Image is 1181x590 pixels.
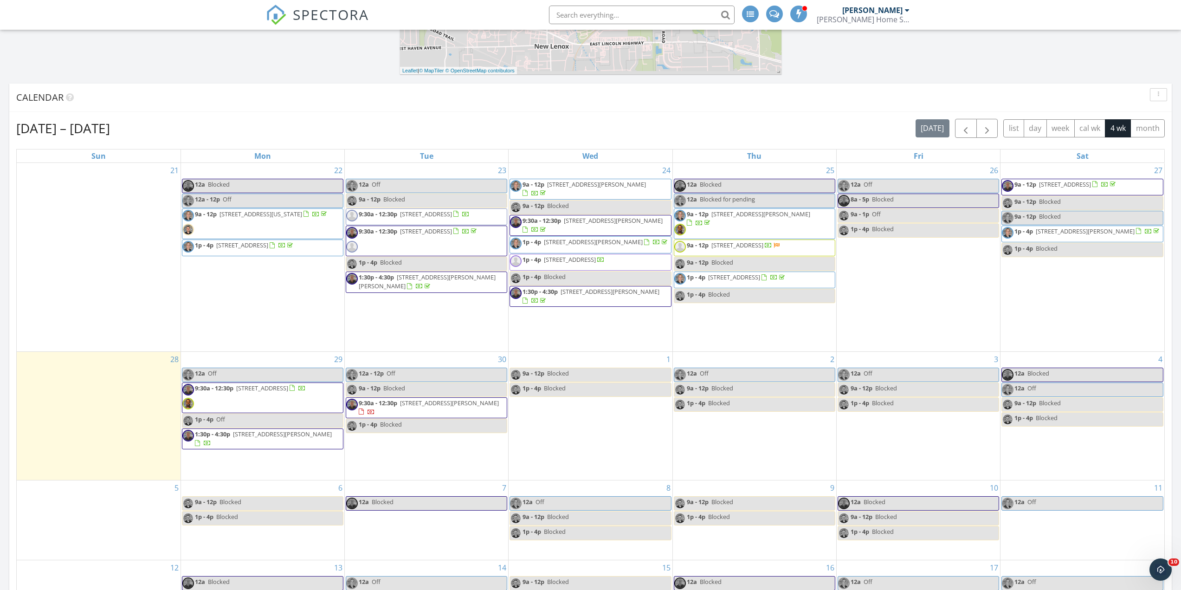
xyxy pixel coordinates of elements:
span: Blocked [547,201,569,210]
span: 9:30a - 12:30p [359,399,397,407]
span: [STREET_ADDRESS][PERSON_NAME] [547,180,646,188]
span: Blocked [708,512,730,521]
span: Blocked [547,369,569,377]
img: untitled_design_7.png [674,273,686,285]
img: screenshot_20240729_124934_canva.jpg [346,273,358,285]
img: brandon_smith_headshot.png [674,224,686,235]
span: Blocked [708,290,730,298]
td: Go to September 26, 2025 [836,163,1000,351]
span: Blocked [1039,212,1061,220]
img: untitled_design_7.png [182,241,194,253]
img: screenshot_20240729_124934_canva.jpg [1002,369,1013,381]
span: [STREET_ADDRESS] [1039,180,1091,188]
span: [STREET_ADDRESS] [400,227,452,235]
img: untitled_design_7.png [182,369,194,381]
span: Off [536,498,544,506]
button: cal wk [1074,119,1106,137]
span: Blocked [872,399,894,407]
a: 1:30p - 4:30p [STREET_ADDRESS][PERSON_NAME] [182,428,343,449]
td: Go to October 1, 2025 [509,351,672,480]
a: 9a - 12p [STREET_ADDRESS][US_STATE] [182,208,343,239]
a: 1p - 4p [STREET_ADDRESS][PERSON_NAME] [1014,227,1161,235]
img: hubert_dziekan_headshot.png [838,225,850,236]
a: Go to October 11, 2025 [1152,480,1164,495]
a: 1:30p - 4:30p [STREET_ADDRESS][PERSON_NAME][PERSON_NAME] [359,273,496,290]
a: Go to October 6, 2025 [336,480,344,495]
img: hubert_dziekan_headshot.png [182,512,194,524]
span: 9a - 12p [523,201,544,210]
a: 9:30a - 12:30p [STREET_ADDRESS] [359,227,478,235]
span: 1p - 4p [687,273,705,281]
span: Off [223,195,232,203]
span: Off [700,369,709,377]
td: Go to October 10, 2025 [836,480,1000,560]
img: hubert_dziekan_headshot.png [510,512,522,524]
img: untitled_design_7.png [674,210,686,221]
img: untitled_design_7.png [510,498,522,509]
span: 12a [687,369,697,377]
span: Blocked [544,527,566,536]
img: hubert_dziekan_headshot.png [1002,197,1013,209]
span: Blocked [544,384,566,392]
span: 9a - 12p [195,498,217,506]
a: 9a - 12p [STREET_ADDRESS] [674,240,835,256]
span: 9:30a - 12:30p [195,384,233,392]
img: hubert_dziekan_headshot.png [346,384,358,395]
a: Go to October 1, 2025 [665,352,672,367]
img: screenshot_20240729_124934_canva.jpg [182,430,194,441]
span: 1:30p - 4:30p [359,273,394,281]
a: 1:30p - 4:30p [STREET_ADDRESS][PERSON_NAME][PERSON_NAME] [346,272,507,292]
span: 1p - 4p [359,420,377,428]
a: Thursday [745,149,763,162]
a: Go to September 22, 2025 [332,163,344,178]
a: 9:30a - 12:30p [STREET_ADDRESS][PERSON_NAME] [510,215,671,236]
td: Go to September 29, 2025 [181,351,344,480]
img: hubert_dziekan_headshot.png [182,224,194,235]
span: Blocked [872,195,894,203]
span: [STREET_ADDRESS][PERSON_NAME] [564,216,663,225]
span: 9a - 12p [523,180,544,188]
span: 1p - 4p [687,399,705,407]
img: hubert_dziekan_headshot.png [182,498,194,509]
span: Blocked [1036,414,1058,422]
span: Blocked [216,512,238,521]
span: 9a - 12p [687,498,709,506]
span: 1p - 4p [687,512,705,521]
img: hubert_dziekan_headshot.png [838,512,850,524]
a: Saturday [1075,149,1091,162]
span: 1p - 4p [195,415,213,423]
img: screenshot_20240729_124934_canva.jpg [1002,180,1013,192]
span: [STREET_ADDRESS][PERSON_NAME][PERSON_NAME] [359,273,496,290]
button: list [1003,119,1024,137]
span: Blocked [864,498,885,506]
span: 12a - 12p [195,195,220,203]
img: screenshot_20240729_124934_canva.jpg [510,216,522,228]
img: hubert_dziekan_headshot.png [674,384,686,395]
a: 9a - 12p [STREET_ADDRESS][PERSON_NAME] [523,180,646,197]
img: hubert_dziekan_headshot.png [674,290,686,302]
a: Leaflet [402,68,418,73]
a: 1p - 4p [STREET_ADDRESS] [674,272,835,288]
a: 9a - 12p [STREET_ADDRESS][US_STATE] [195,210,329,218]
span: Blocked [875,384,897,392]
span: Blocked for pending [700,195,755,203]
img: hubert_dziekan_headshot.png [510,384,522,395]
a: 9:30a - 12:30p [STREET_ADDRESS] [346,208,507,225]
a: 9a - 12p [STREET_ADDRESS] [1001,179,1163,195]
td: Go to October 6, 2025 [181,480,344,560]
span: 9a - 12p [687,258,709,266]
a: 9:30a - 12:30p [STREET_ADDRESS][PERSON_NAME] [359,399,499,416]
span: 1p - 4p [523,272,541,281]
a: 1p - 4p [STREET_ADDRESS] [510,254,671,271]
span: Blocked [219,498,241,506]
span: 12a [195,369,205,377]
span: [STREET_ADDRESS] [216,241,268,249]
a: 9a - 12p [STREET_ADDRESS] [1014,180,1117,188]
span: 1:30p - 4:30p [523,287,558,296]
span: Blocked [711,258,733,266]
span: 1:30p - 4:30p [195,430,230,438]
span: [STREET_ADDRESS] [544,255,596,264]
button: Previous [955,119,977,138]
span: 12a [1014,498,1025,506]
span: Blocked [875,512,897,521]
